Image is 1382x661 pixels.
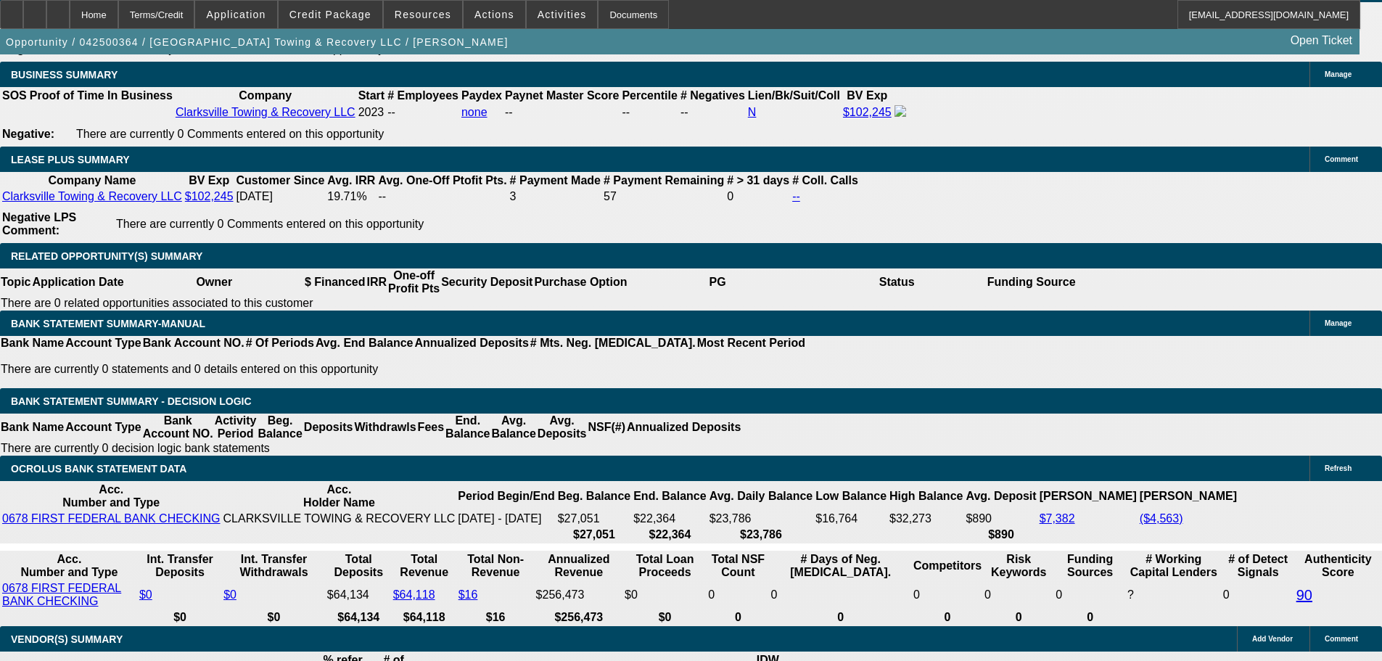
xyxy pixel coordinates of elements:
b: # Negatives [680,89,745,102]
th: $0 [624,610,706,625]
th: # of Detect Signals [1222,552,1294,580]
th: End. Balance [633,483,707,510]
td: 0 [1222,581,1294,609]
b: # Coll. Calls [792,174,858,186]
td: [DATE] [236,189,326,204]
td: 0 [984,581,1053,609]
a: $0 [223,588,236,601]
th: High Balance [889,483,963,510]
th: Annualized Deposits [626,414,741,441]
a: $0 [139,588,152,601]
b: Avg. One-Off Ptofit Pts. [378,174,506,186]
button: Resources [384,1,462,28]
span: Credit Package [289,9,371,20]
th: Avg. Balance [490,414,536,441]
b: # Payment Made [510,174,601,186]
td: 0 [726,189,790,204]
td: $0 [624,581,706,609]
a: ($4,563) [1140,512,1183,525]
span: Resources [395,9,451,20]
th: $27,051 [557,527,631,542]
span: Manage [1325,70,1352,78]
th: IRR [366,268,387,296]
div: $256,473 [536,588,622,602]
span: OCROLUS BANK STATEMENT DATA [11,463,186,475]
b: Negative LPS Comment: [2,211,76,237]
span: Refresh [1325,464,1352,472]
th: PG [628,268,807,296]
span: LEASE PLUS SUMMARY [11,154,130,165]
span: There are currently 0 Comments entered on this opportunity [76,128,384,140]
th: Sum of the Total NSF Count and Total Overdraft Fee Count from Ocrolus [707,552,768,580]
th: Total Deposits [326,552,391,580]
span: Activities [538,9,587,20]
th: $23,786 [709,527,814,542]
th: $64,118 [392,610,456,625]
th: # Mts. Neg. [MEDICAL_DATA]. [530,336,696,350]
button: Activities [527,1,598,28]
th: [PERSON_NAME] [1139,483,1238,510]
th: 0 [770,610,911,625]
th: Withdrawls [353,414,416,441]
a: $16 [458,588,478,601]
span: Actions [474,9,514,20]
th: $0 [139,610,221,625]
td: 2023 [358,104,385,120]
th: Annualized Deposits [414,336,529,350]
a: $102,245 [843,106,892,118]
td: $32,273 [889,512,963,526]
th: $890 [965,527,1037,542]
span: RELATED OPPORTUNITY(S) SUMMARY [11,250,202,262]
b: # Employees [387,89,458,102]
b: BV Exp [189,174,229,186]
th: Beg. Balance [557,483,631,510]
th: Annualized Revenue [535,552,622,580]
th: Account Type [65,414,142,441]
th: $ Financed [304,268,366,296]
p: There are currently 0 statements and 0 details entered on this opportunity [1,363,805,376]
th: Account Type [65,336,142,350]
th: One-off Profit Pts [387,268,440,296]
th: [PERSON_NAME] [1039,483,1138,510]
td: 0 [913,581,982,609]
th: Bank Account NO. [142,414,214,441]
b: BV Exp [847,89,887,102]
a: Open Ticket [1285,28,1358,53]
th: $16 [458,610,534,625]
span: Manage [1325,319,1352,327]
th: 0 [707,610,768,625]
a: N [748,106,757,118]
b: Paydex [461,89,502,102]
td: $64,134 [326,581,391,609]
a: $102,245 [185,190,234,202]
b: Negative: [2,128,54,140]
td: $27,051 [557,512,631,526]
th: NSF(#) [587,414,626,441]
button: Actions [464,1,525,28]
b: Company [239,89,292,102]
span: VENDOR(S) SUMMARY [11,633,123,645]
span: Comment [1325,635,1358,643]
th: Low Balance [815,483,887,510]
th: $22,364 [633,527,707,542]
b: Customer Since [236,174,325,186]
th: Acc. Number and Type [1,483,221,510]
th: Total Revenue [392,552,456,580]
td: 19.71% [326,189,376,204]
span: BANK STATEMENT SUMMARY-MANUAL [11,318,205,329]
button: Application [195,1,276,28]
button: Credit Package [279,1,382,28]
th: Acc. Number and Type [1,552,137,580]
span: There are currently 0 Comments entered on this opportunity [116,218,424,230]
td: $16,764 [815,512,887,526]
th: End. Balance [445,414,490,441]
b: # > 31 days [727,174,789,186]
th: Avg. Deposits [537,414,588,441]
td: 0 [1055,581,1125,609]
td: 0 [707,581,768,609]
th: Status [807,268,987,296]
div: -- [680,106,745,119]
th: Acc. Holder Name [223,483,456,510]
span: Comment [1325,155,1358,163]
th: $0 [223,610,325,625]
